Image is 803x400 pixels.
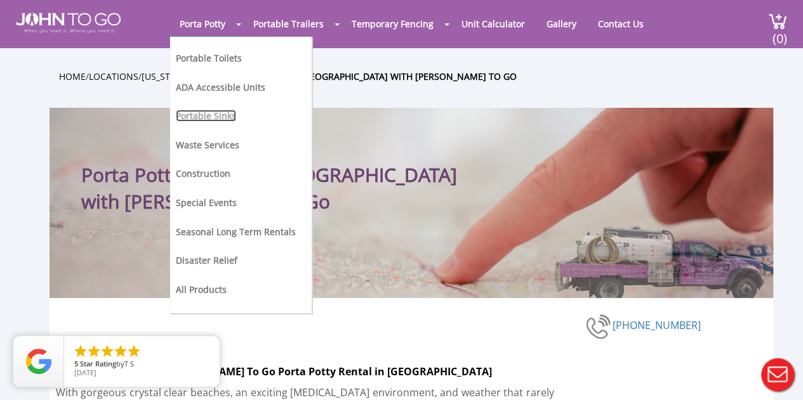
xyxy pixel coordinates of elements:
[100,344,115,359] li: 
[16,13,121,33] img: JOHN to go
[113,344,128,359] li: 
[170,11,235,36] a: Porta Potty
[126,344,142,359] li: 
[588,11,653,36] a: Contact Us
[772,20,787,47] span: (0)
[586,313,613,340] img: phone-number
[613,318,701,332] a: [PHONE_NUMBER]
[56,357,586,380] h2: Why You Should Use [PERSON_NAME] To Go Porta Potty Rental in [GEOGRAPHIC_DATA]
[142,70,189,82] a: [US_STATE]
[74,368,96,377] span: [DATE]
[537,11,586,36] a: Gallery
[81,133,491,215] h1: Porta Potty Rental in [GEOGRAPHIC_DATA] with [PERSON_NAME] To Go
[752,349,803,400] button: Live Chat
[86,344,102,359] li: 
[73,344,88,359] li: 
[26,349,51,374] img: Review Rating
[452,11,534,36] a: Unit Calculator
[59,70,86,82] a: Home
[342,11,443,36] a: Temporary Fencing
[74,360,209,369] span: by
[545,221,767,298] img: Truck
[74,359,78,368] span: 5
[124,359,134,368] span: T S
[244,11,333,36] a: Portable Trailers
[59,69,783,84] ul: / / /
[80,359,116,368] span: Star Rating
[89,70,138,82] a: Locations
[768,13,787,30] img: cart a
[192,70,517,82] a: Porta Potty Rental in [GEOGRAPHIC_DATA] with [PERSON_NAME] To Go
